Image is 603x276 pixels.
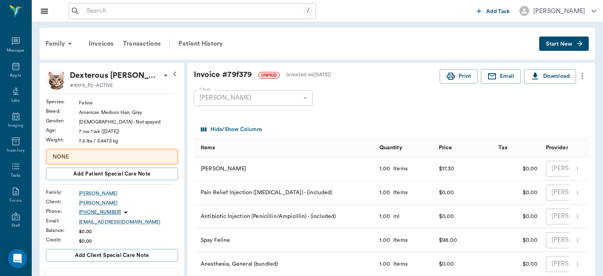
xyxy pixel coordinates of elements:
[494,252,542,276] div: $0.00
[41,34,79,53] div: Family
[576,69,589,83] button: more
[194,157,375,181] div: [PERSON_NAME]
[79,199,178,207] a: [PERSON_NAME]
[524,69,576,84] button: Download
[10,198,21,204] div: Forms
[573,234,582,247] button: more
[473,4,513,18] button: Add Task
[79,218,178,226] a: [EMAIL_ADDRESS][DOMAIN_NAME]
[194,252,375,276] div: Anesthesia, General (bundled)
[46,117,79,124] div: Gender :
[494,157,542,181] div: $0.00
[194,228,375,252] div: Spay Feline
[194,69,440,81] div: Invoice # 79f379
[79,190,178,197] a: [PERSON_NAME]
[494,139,542,157] div: Tax
[286,71,331,79] div: (created on [DATE] )
[435,139,494,157] div: Price
[79,228,178,235] div: $0.00
[194,181,375,205] div: Pain Relief Injection ([MEDICAL_DATA]) - (included)
[379,260,391,268] div: 1.00
[46,168,178,180] button: Add patient Special Care Note
[304,6,312,16] div: /
[70,69,161,82] p: Dexterous [PERSON_NAME]
[73,170,150,178] span: Add patient Special Care Note
[46,217,79,224] div: Email :
[199,124,264,136] button: Select columns
[46,189,79,196] div: Family :
[36,3,52,19] button: Close drawer
[439,163,455,175] div: $17.30
[174,34,228,53] a: Patient History
[46,198,79,205] div: Client :
[11,98,20,104] div: Labs
[494,205,542,228] div: $0.00
[546,137,568,159] div: Provider
[481,69,521,84] button: Email
[494,228,542,252] div: $0.00
[498,137,507,159] div: Tax
[46,69,67,90] img: Profile Image
[11,173,21,179] div: Tasks
[533,6,585,16] div: [PERSON_NAME]
[46,98,79,105] div: Species :
[379,165,391,173] div: 1.00
[46,227,79,234] div: Balance :
[118,34,165,53] div: Transactions
[440,69,478,84] button: Print
[79,237,178,245] div: $0.00
[79,137,178,145] div: 7.6 lbs / 3.4473 kg
[7,148,25,154] div: Inventory
[539,37,589,51] button: Start New
[573,186,582,199] button: more
[513,4,603,18] button: [PERSON_NAME]
[258,72,279,78] span: UNPAID
[439,234,458,246] div: $98.00
[379,189,391,197] div: 1.00
[494,181,542,205] div: $0.00
[199,87,210,92] label: Client
[390,189,408,197] div: Items
[375,139,435,157] div: Quantity
[379,236,391,244] div: 1.00
[70,82,113,89] p: #10179_P2 - ACTIVE
[79,109,178,116] div: American Medium Hair, Gray
[8,249,27,268] div: Open Intercom Messenger
[201,137,215,159] div: Items
[79,128,178,135] div: 7 mo 1 wk ([DATE])
[439,258,454,270] div: $0.00
[46,108,79,115] div: Breed :
[84,34,118,53] a: Invoices
[75,251,149,260] span: Add client Special Care Note
[79,209,121,216] p: [PHONE_NUMBER]
[8,123,23,129] div: Imaging
[390,260,408,268] div: Items
[11,223,20,229] div: Staff
[7,48,25,54] div: Messages
[79,118,178,125] div: [DEMOGRAPHIC_DATA] - Not spayed
[10,73,21,79] div: Appts
[46,236,79,243] div: Credit :
[573,210,582,223] button: more
[46,249,178,262] button: Add client Special Care Note
[439,210,454,222] div: $0.00
[46,136,79,143] div: Weight :
[46,208,79,215] div: Phone :
[573,162,582,176] button: more
[194,205,375,228] div: Antibiotic Injection (Penicillin/Ampicillin) - (included)
[379,137,402,159] div: Quantity
[390,165,408,173] div: Items
[194,90,313,106] div: [PERSON_NAME]
[573,257,582,271] button: more
[79,99,178,106] div: Feline
[439,187,454,199] div: $0.00
[379,212,391,220] div: 1.00
[439,137,452,159] div: Price
[46,127,79,134] div: Age :
[390,212,400,220] div: ml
